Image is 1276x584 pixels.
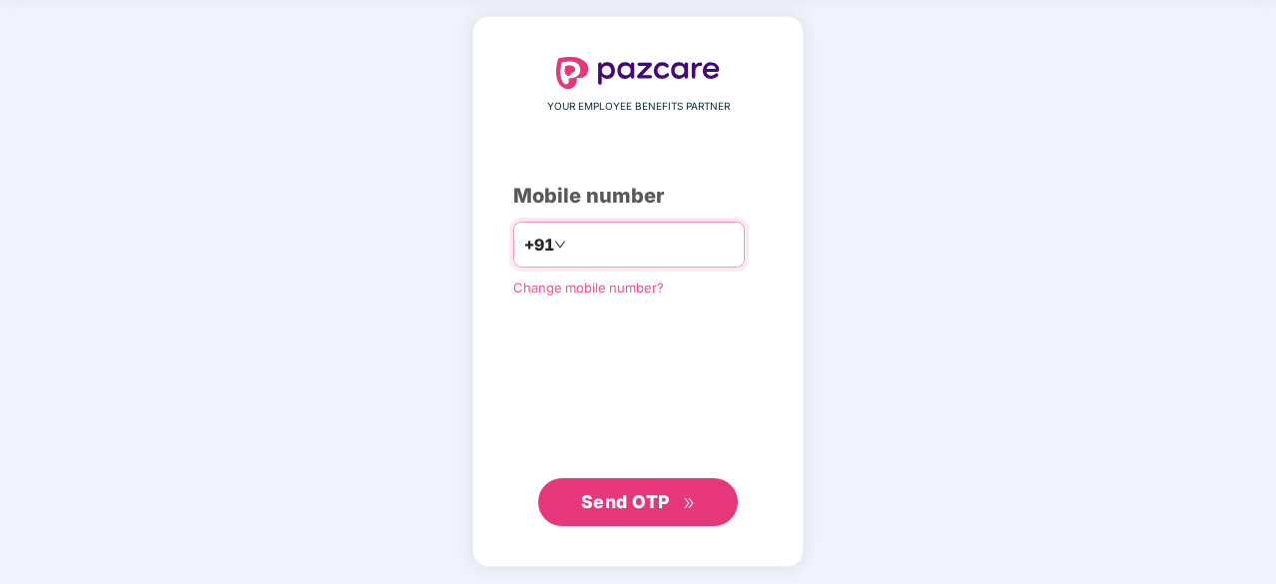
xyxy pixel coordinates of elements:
div: Mobile number [513,181,763,212]
a: Change mobile number? [513,280,664,295]
span: +91 [524,233,554,258]
img: logo [556,57,720,89]
span: Send OTP [581,491,670,512]
button: Send OTPdouble-right [538,478,738,526]
span: down [554,239,566,251]
span: double-right [683,497,696,510]
span: YOUR EMPLOYEE BENEFITS PARTNER [547,99,730,115]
